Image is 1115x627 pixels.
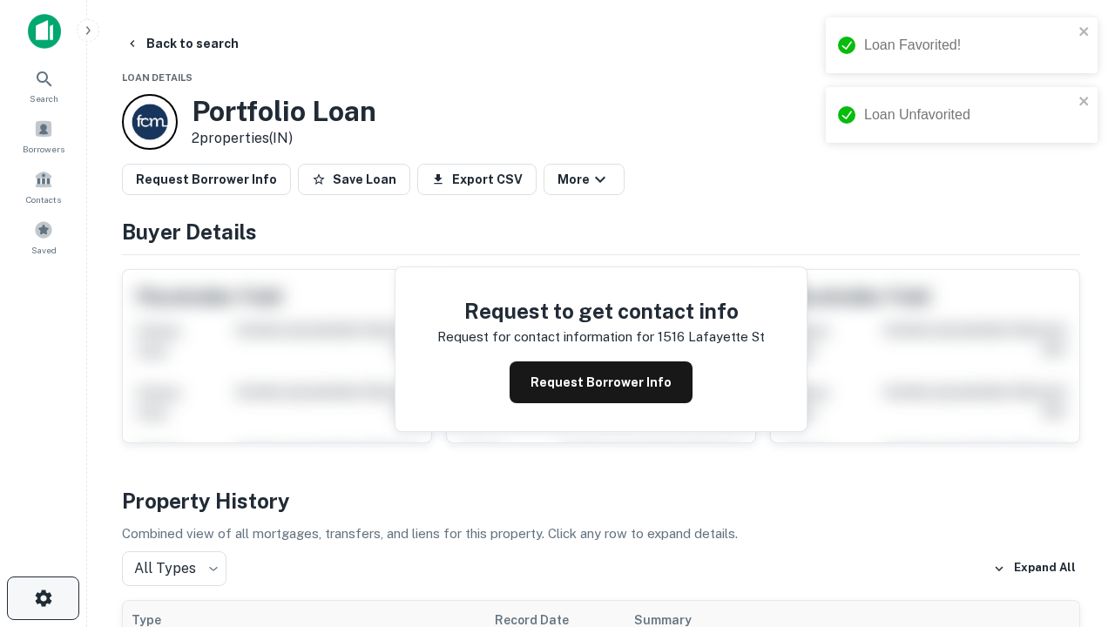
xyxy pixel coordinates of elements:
h4: Request to get contact info [437,295,765,327]
span: Contacts [26,192,61,206]
div: All Types [122,551,226,586]
span: Loan Details [122,72,193,83]
h4: Buyer Details [122,216,1080,247]
a: Saved [5,213,82,260]
div: Loan Unfavorited [864,104,1073,125]
button: Request Borrower Info [510,361,693,403]
button: Save Loan [298,164,410,195]
iframe: Chat Widget [1028,488,1115,571]
a: Search [5,62,82,109]
a: Borrowers [5,112,82,159]
p: Combined view of all mortgages, transfers, and liens for this property. Click any row to expand d... [122,523,1080,544]
span: Borrowers [23,142,64,156]
button: More [544,164,625,195]
h4: Property History [122,485,1080,516]
button: close [1078,24,1091,41]
img: capitalize-icon.png [28,14,61,49]
button: Expand All [989,556,1080,582]
a: Contacts [5,163,82,210]
p: 2 properties (IN) [192,128,376,149]
p: 1516 lafayette st [658,327,765,347]
button: close [1078,94,1091,111]
h3: Portfolio Loan [192,95,376,128]
button: Request Borrower Info [122,164,291,195]
span: Search [30,91,58,105]
span: Saved [31,243,57,257]
p: Request for contact information for [437,327,654,347]
div: Loan Favorited! [864,35,1073,56]
button: Export CSV [417,164,537,195]
button: Back to search [118,28,246,59]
